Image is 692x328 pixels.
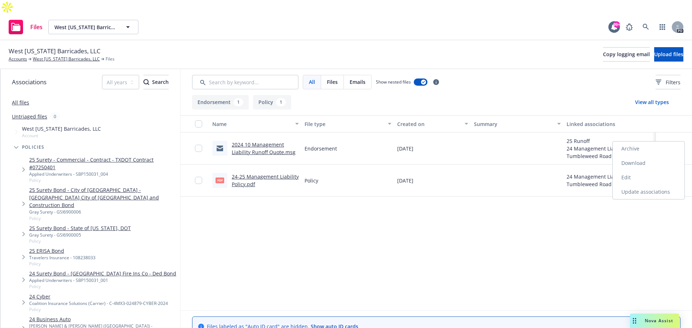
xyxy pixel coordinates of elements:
button: Copy logging email [603,47,650,62]
div: 25 Runoff [567,137,653,145]
button: Name [209,115,302,132]
span: West [US_STATE] Barricades, LLC [54,23,117,31]
div: Created on [397,120,461,128]
button: Nova Assist [630,314,679,328]
button: View all types [624,95,680,109]
span: Filters [666,78,680,86]
a: 24 Business Auto [29,315,177,323]
span: Upload files [654,51,683,58]
span: Policy [305,177,318,184]
button: Filters [656,75,680,89]
input: Search by keyword... [192,75,298,89]
div: Gray Surety - GSI6900006 [29,209,177,215]
span: Policy [29,177,177,183]
input: Toggle Row Selected [195,177,202,184]
div: 24 Management Liability - Tumbleweed Road Holdings, LLC [567,173,653,188]
span: All [309,78,315,86]
a: Download [613,156,684,170]
span: Show nested files [376,79,411,85]
div: Applied Underwriters - SBP150031_004 [29,171,177,177]
span: Policy [29,283,176,289]
a: 25 Surety - Commercial - Contract - TXDOT Contract #07250401 [29,156,177,171]
span: Policy [29,306,168,313]
span: Copy logging email [603,51,650,58]
button: Created on [394,115,471,132]
button: Linked associations [564,115,656,132]
a: 24 Surety Bond - [GEOGRAPHIC_DATA] Fire Ins Co - Ded Bond [29,270,176,277]
span: Files [106,56,115,62]
div: 0 [50,112,60,121]
svg: Search [143,79,149,85]
a: Accounts [9,56,27,62]
span: [DATE] [397,177,413,184]
div: Linked associations [567,120,653,128]
span: West [US_STATE] Barricades, LLC [22,125,101,132]
input: Toggle Row Selected [195,145,202,152]
button: SearchSearch [143,75,169,89]
span: Files [30,24,43,30]
a: Report a Bug [622,20,636,34]
a: 25 ERISA Bond [29,247,96,255]
button: West [US_STATE] Barricades, LLC [48,20,138,34]
div: Search [143,75,169,89]
a: West [US_STATE] Barricades, LLC [33,56,100,62]
a: 24 Cyber [29,293,168,300]
a: 25 Surety Bond - State of [US_STATE], DOT [29,224,131,232]
button: Upload files [654,47,683,62]
a: 24-25 Management Liability Policy.pdf [232,173,299,188]
a: Edit [613,170,684,185]
a: Switch app [655,20,670,34]
a: Search [639,20,653,34]
span: Account [22,132,101,139]
div: Gray Surety - GSI6900005 [29,232,131,238]
button: Policy [253,95,291,109]
span: Policies [22,145,45,149]
div: 99+ [613,21,620,28]
a: Update associations [613,185,684,199]
div: Summary [474,120,553,128]
a: Files [6,17,45,37]
span: Emails [350,78,365,86]
div: Drag to move [630,314,639,328]
a: Untriaged files [12,113,47,120]
a: All files [12,99,29,106]
span: Policy [29,238,131,244]
span: Files [327,78,338,86]
div: 24 Management Liability - Tumbleweed Road Holdings, LLC [567,145,653,160]
a: Archive [613,141,684,156]
span: Policy [29,261,96,267]
button: Summary [471,115,563,132]
span: West [US_STATE] Barricades, LLC [9,46,101,56]
button: Endorsement [192,95,249,109]
a: 25 Surety Bond - City of [GEOGRAPHIC_DATA] - [GEOGRAPHIC_DATA] City of [GEOGRAPHIC_DATA] and Cons... [29,186,177,209]
div: 1 [276,98,286,106]
a: 2024 10 Management Liability Runoff Quote.msg [232,141,296,156]
span: Associations [12,77,46,87]
div: File type [305,120,383,128]
div: Coalition Insurance Solutions (Carrier) - C-4MX3-024879-CYBER-2024 [29,300,168,306]
div: Name [212,120,291,128]
input: Select all [195,120,202,127]
span: Endorsement [305,145,337,152]
span: Policy [29,215,177,221]
button: File type [302,115,394,132]
div: 1 [234,98,243,106]
span: Filters [656,78,680,86]
span: pdf [216,178,224,183]
div: Travelers Insurance - 108238033 [29,255,96,261]
span: Nova Assist [645,318,673,324]
div: Applied Underwriters - SBP150031_001 [29,277,176,283]
span: [DATE] [397,145,413,152]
